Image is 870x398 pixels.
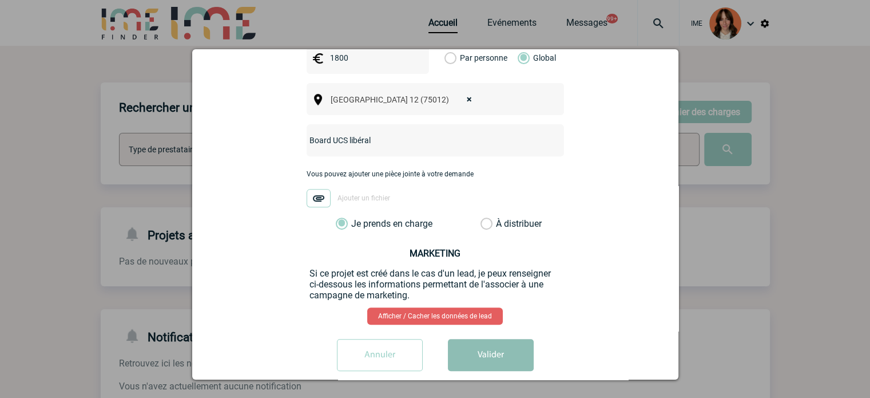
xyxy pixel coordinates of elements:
label: Par personne [444,42,457,74]
span: × [467,92,472,108]
a: Afficher / Cacher les données de lead [367,308,503,325]
span: Paris 12 (75012) [326,92,483,108]
button: Valider [448,339,534,371]
label: Global [518,42,525,74]
h3: MARKETING [309,248,561,259]
label: À distribuer [480,218,492,230]
p: Si ce projet est créé dans le cas d'un lead, je peux renseigner ci-dessous les informations perme... [309,268,561,301]
input: Annuler [337,339,423,371]
input: Budget HT [327,50,406,65]
span: Ajouter un fichier [337,195,390,203]
p: Vous pouvez ajouter une pièce jointe à votre demande [307,170,564,178]
label: Je prends en charge [336,218,355,230]
input: Nom de l'événement [307,133,534,148]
